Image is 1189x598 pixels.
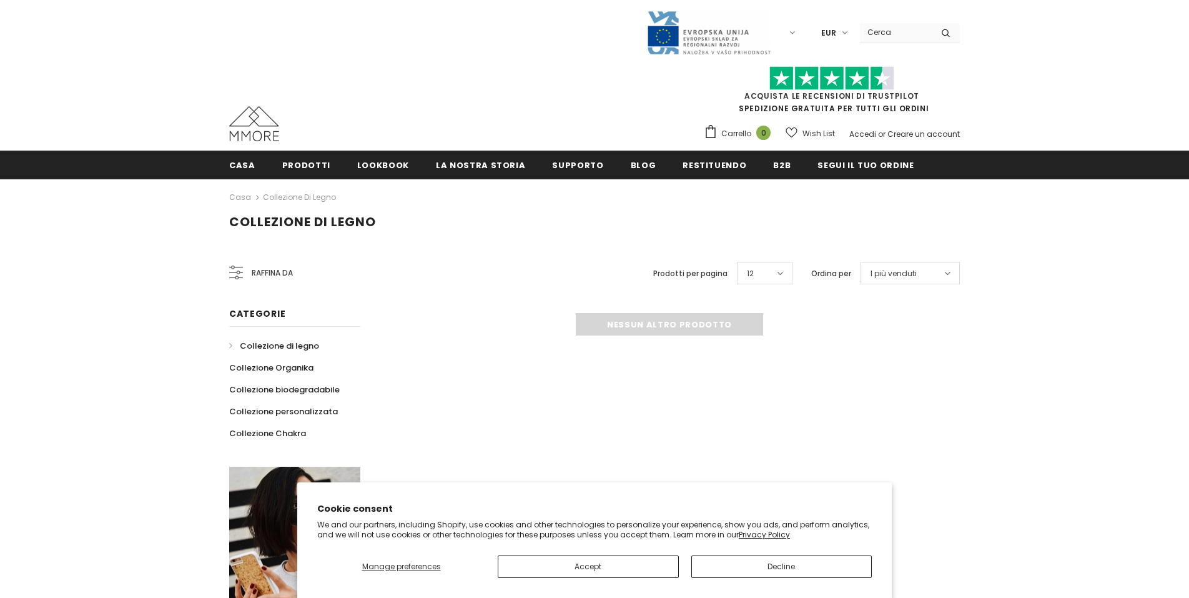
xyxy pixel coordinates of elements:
span: Casa [229,159,255,171]
a: B2B [773,151,791,179]
img: Javni Razpis [646,10,771,56]
span: or [878,129,886,139]
span: Collezione Chakra [229,427,306,439]
a: Creare un account [887,129,960,139]
span: supporto [552,159,603,171]
a: Prodotti [282,151,330,179]
span: Collezione personalizzata [229,406,338,417]
span: I più venduti [871,267,917,280]
a: Lookbook [357,151,409,179]
span: EUR [821,27,836,39]
span: B2B [773,159,791,171]
span: 0 [756,126,771,140]
span: Lookbook [357,159,409,171]
h2: Cookie consent [317,502,872,516]
a: Segui il tuo ordine [817,151,914,179]
a: supporto [552,151,603,179]
span: 12 [747,267,754,280]
a: Javni Razpis [646,27,771,37]
button: Decline [691,556,872,578]
a: Acquista le recensioni di TrustPilot [744,91,919,101]
span: Prodotti [282,159,330,171]
a: Restituendo [683,151,746,179]
p: We and our partners, including Shopify, use cookies and other technologies to personalize your ex... [317,520,872,539]
img: Fidati di Pilot Stars [769,66,894,91]
span: Segui il tuo ordine [817,159,914,171]
span: SPEDIZIONE GRATUITA PER TUTTI GLI ORDINI [704,72,960,114]
span: Collezione biodegradabile [229,384,340,396]
img: Casi MMORE [229,106,279,141]
a: Collezione Chakra [229,422,306,444]
a: Blog [631,151,656,179]
span: Blog [631,159,656,171]
a: Casa [229,151,255,179]
span: Collezione di legno [229,213,376,231]
span: Carrello [721,127,751,140]
span: Wish List [802,127,835,140]
button: Manage preferences [317,556,485,578]
span: La nostra storia [436,159,525,171]
span: Collezione di legno [240,340,319,352]
a: Collezione di legno [263,192,336,202]
a: La nostra storia [436,151,525,179]
span: Manage preferences [362,561,441,572]
button: Accept [498,556,679,578]
a: Collezione biodegradabile [229,379,340,401]
a: Carrello 0 [704,124,777,143]
a: Collezione Organika [229,357,313,379]
span: Categorie [229,307,285,320]
a: Accedi [849,129,876,139]
a: Privacy Policy [739,529,790,540]
span: Restituendo [683,159,746,171]
a: Collezione personalizzata [229,401,338,422]
a: Wish List [786,122,835,144]
a: Collezione di legno [229,335,319,357]
input: Search Site [860,23,932,41]
span: Collezione Organika [229,362,313,374]
a: Casa [229,190,251,205]
label: Prodotti per pagina [653,267,728,280]
span: Raffina da [252,266,293,280]
label: Ordina per [811,267,851,280]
